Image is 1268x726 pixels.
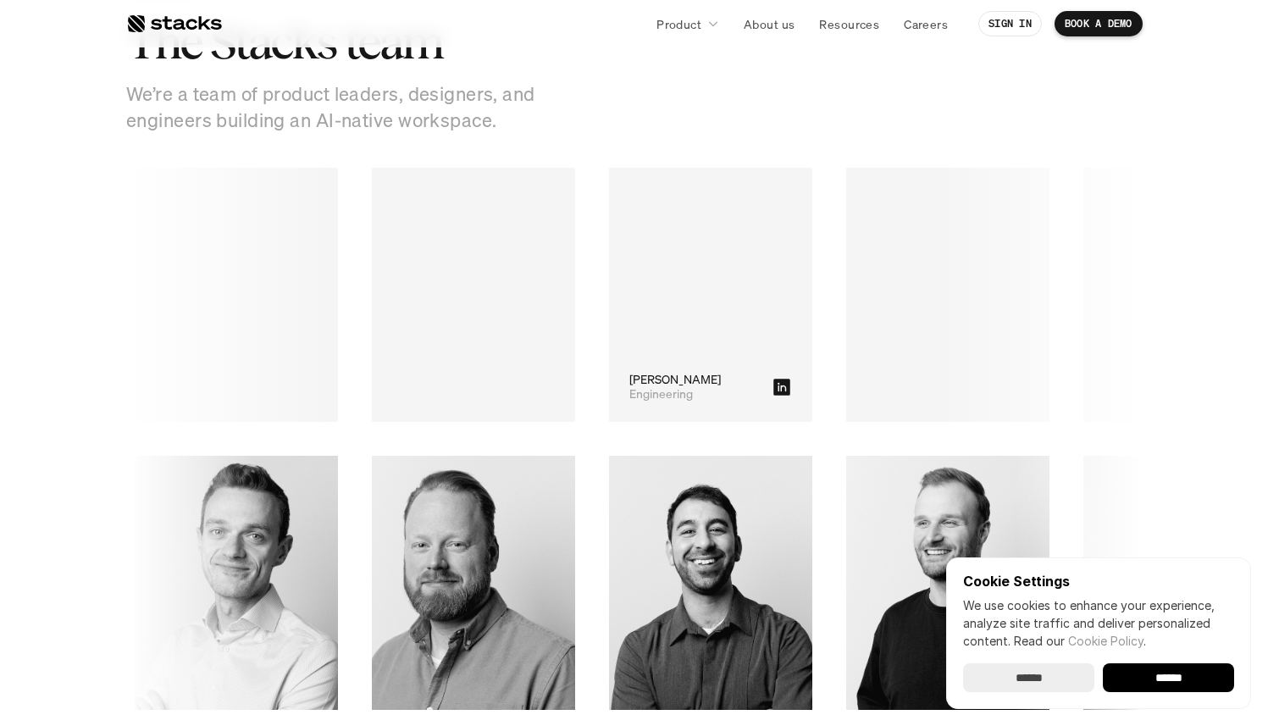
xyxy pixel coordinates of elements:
[744,15,795,33] p: About us
[1014,634,1146,648] span: Read our .
[1068,634,1143,648] a: Cookie Policy
[978,11,1042,36] a: SIGN IN
[963,596,1234,650] p: We use cookies to enhance your experience, analyze site traffic and deliver personalized content.
[126,81,550,134] p: We’re a team of product leaders, designers, and engineers building an AI-native workspace.
[904,15,948,33] p: Careers
[126,16,634,69] h2: The Stacks team
[819,15,879,33] p: Resources
[988,18,1032,30] p: SIGN IN
[963,574,1234,588] p: Cookie Settings
[809,8,889,39] a: Resources
[734,8,805,39] a: About us
[894,8,958,39] a: Careers
[1055,11,1143,36] a: BOOK A DEMO
[1065,18,1132,30] p: BOOK A DEMO
[656,15,701,33] p: Product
